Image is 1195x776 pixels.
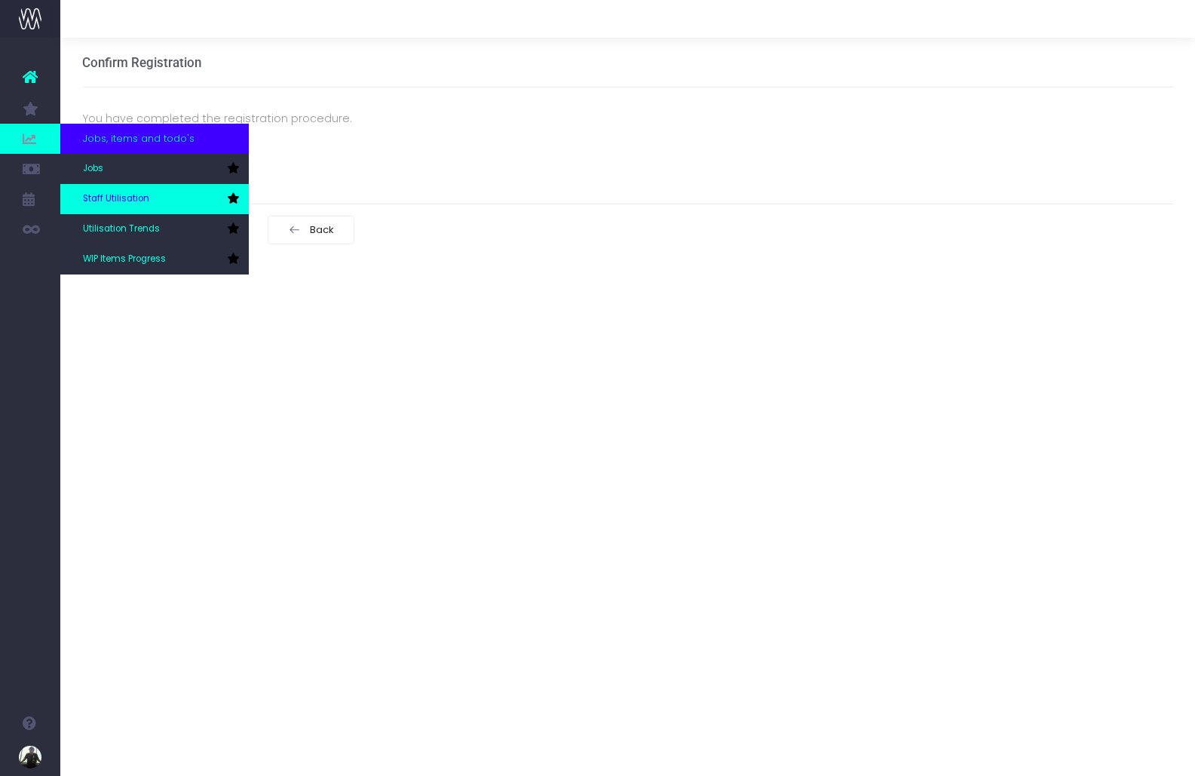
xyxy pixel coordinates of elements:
[305,224,335,236] span: Back
[83,222,160,236] span: Utilisation Trends
[83,192,149,206] span: Staff Utilisation
[83,162,103,176] span: Jobs
[268,216,355,244] button: Back
[83,253,166,266] span: WIP Items Progress
[60,154,249,184] a: Jobs
[82,55,201,70] h3: Confirm Registration
[83,131,195,146] span: Jobs, items and todo's
[60,214,249,244] a: Utilisation Trends
[82,109,1174,127] p: You have completed the registration procedure.
[19,746,41,768] img: images/default_profile_image.png
[60,184,249,214] a: Staff Utilisation
[60,244,249,275] a: WIP Items Progress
